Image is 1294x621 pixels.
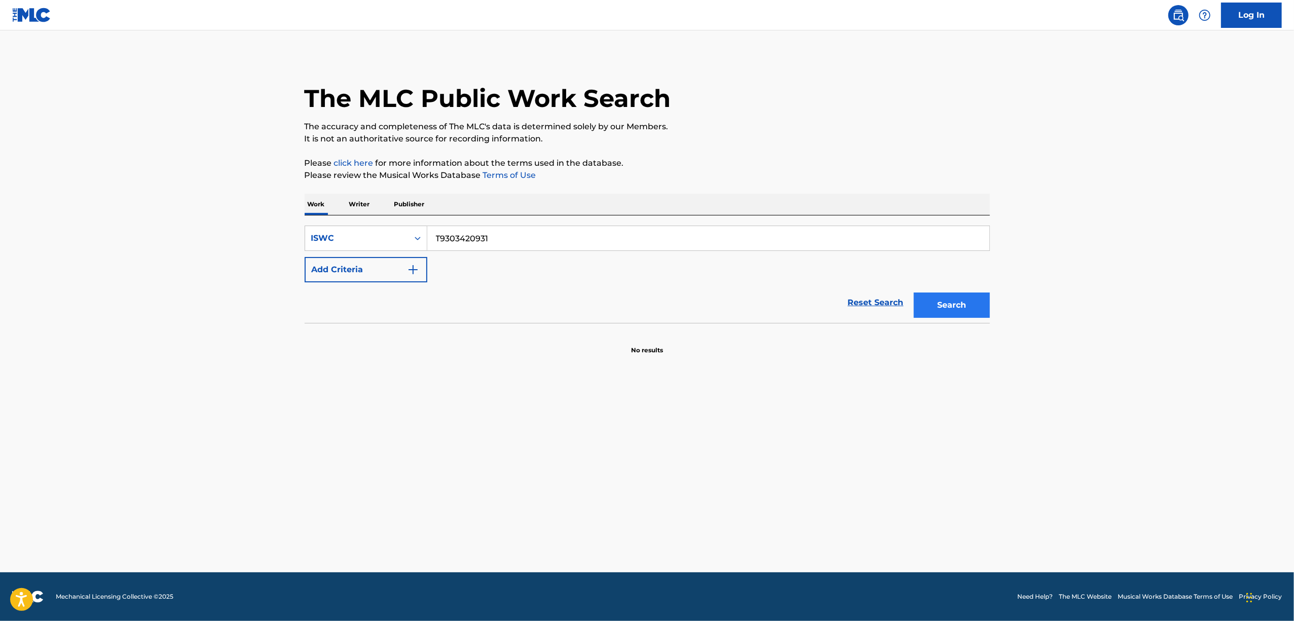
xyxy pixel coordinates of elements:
span: Mechanical Licensing Collective © 2025 [56,592,173,601]
div: Help [1195,5,1215,25]
img: search [1172,9,1185,21]
h1: The MLC Public Work Search [305,83,671,114]
a: Log In [1221,3,1282,28]
a: Terms of Use [481,170,536,180]
p: No results [631,334,663,355]
button: Search [914,293,990,318]
a: Need Help? [1017,592,1053,601]
p: Please review the Musical Works Database [305,169,990,181]
button: Add Criteria [305,257,427,282]
p: It is not an authoritative source for recording information. [305,133,990,145]
a: Privacy Policy [1239,592,1282,601]
p: Writer [346,194,373,215]
a: The MLC Website [1059,592,1112,601]
div: ISWC [311,232,402,244]
img: logo [12,591,44,603]
img: MLC Logo [12,8,51,22]
p: Please for more information about the terms used in the database. [305,157,990,169]
p: Work [305,194,328,215]
div: Drag [1246,582,1252,613]
img: help [1199,9,1211,21]
iframe: Chat Widget [1243,572,1294,621]
img: 9d2ae6d4665cec9f34b9.svg [407,264,419,276]
a: Public Search [1168,5,1189,25]
form: Search Form [305,226,990,323]
p: Publisher [391,194,428,215]
a: click here [334,158,374,168]
a: Musical Works Database Terms of Use [1118,592,1233,601]
p: The accuracy and completeness of The MLC's data is determined solely by our Members. [305,121,990,133]
a: Reset Search [843,291,909,314]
